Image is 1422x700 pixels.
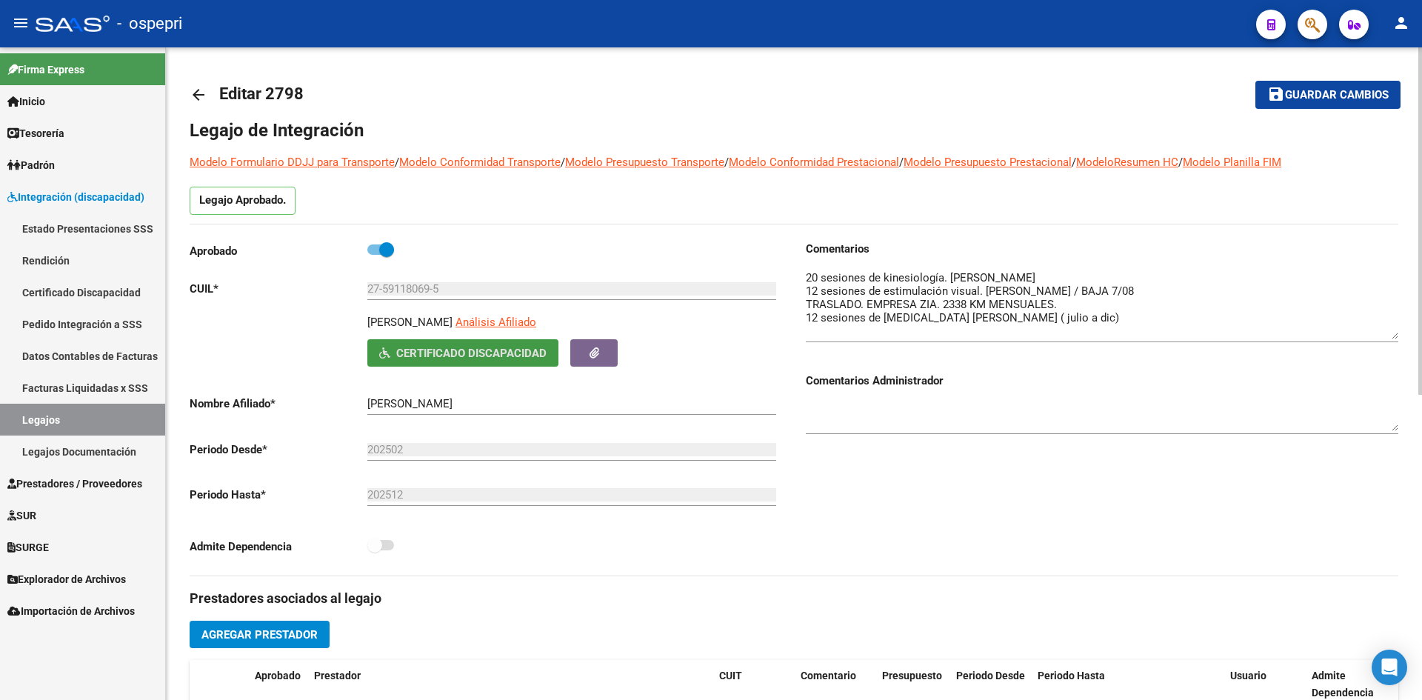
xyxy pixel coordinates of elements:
p: Periodo Hasta [190,487,367,503]
span: Prestadores / Proveedores [7,476,142,492]
button: Certificado Discapacidad [367,339,558,367]
a: Modelo Presupuesto Transporte [565,156,724,169]
span: Guardar cambios [1285,89,1389,102]
h3: Comentarios [806,241,1398,257]
h3: Prestadores asociados al legajo [190,588,1398,609]
span: Admite Dependencia [1312,670,1374,699]
span: Prestador [314,670,361,681]
a: Modelo Conformidad Transporte [399,156,561,169]
span: Firma Express [7,61,84,78]
a: ModeloResumen HC [1076,156,1178,169]
span: Usuario [1230,670,1266,681]
a: Modelo Presupuesto Prestacional [904,156,1072,169]
span: Certificado Discapacidad [396,347,547,360]
span: Integración (discapacidad) [7,189,144,205]
span: Comentario [801,670,856,681]
span: CUIT [719,670,742,681]
span: SURGE [7,539,49,556]
p: Aprobado [190,243,367,259]
span: Importación de Archivos [7,603,135,619]
span: Agregar Prestador [201,628,318,641]
a: Modelo Formulario DDJJ para Transporte [190,156,395,169]
span: Inicio [7,93,45,110]
mat-icon: arrow_back [190,86,207,104]
p: Legajo Aprobado. [190,187,296,215]
p: [PERSON_NAME] [367,314,453,330]
span: SUR [7,507,36,524]
span: Tesorería [7,125,64,141]
span: Presupuesto [882,670,942,681]
mat-icon: save [1267,85,1285,103]
p: CUIL [190,281,367,297]
span: Análisis Afiliado [455,316,536,329]
mat-icon: menu [12,14,30,32]
span: Padrón [7,157,55,173]
p: Periodo Desde [190,441,367,458]
p: Nombre Afiliado [190,396,367,412]
span: - ospepri [117,7,182,40]
a: Modelo Planilla FIM [1183,156,1281,169]
span: Editar 2798 [219,84,304,103]
button: Guardar cambios [1255,81,1401,108]
button: Agregar Prestador [190,621,330,648]
a: Modelo Conformidad Prestacional [729,156,899,169]
p: Admite Dependencia [190,539,367,555]
h3: Comentarios Administrador [806,373,1398,389]
span: Aprobado [255,670,301,681]
span: Periodo Desde [956,670,1025,681]
div: Open Intercom Messenger [1372,650,1407,685]
h1: Legajo de Integración [190,119,1398,142]
mat-icon: person [1392,14,1410,32]
span: Explorador de Archivos [7,571,126,587]
span: Periodo Hasta [1038,670,1105,681]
